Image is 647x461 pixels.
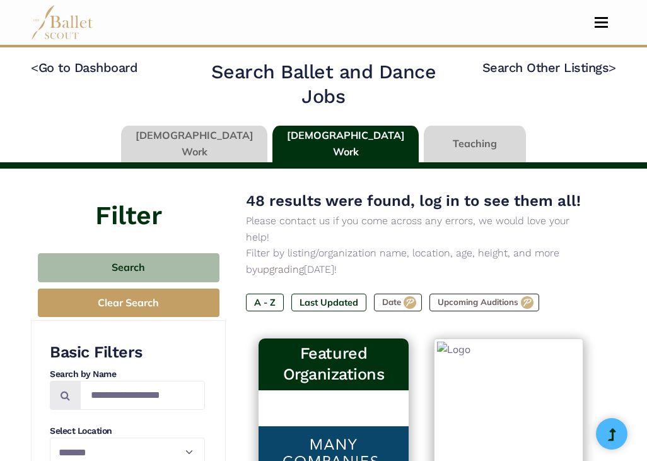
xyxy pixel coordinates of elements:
h2: Search Ballet and Dance Jobs [202,59,445,109]
input: Search by names... [80,381,205,410]
button: Toggle navigation [586,16,616,28]
li: [DEMOGRAPHIC_DATA] Work [270,126,421,162]
label: Upcoming Auditions [429,294,539,311]
code: < [31,59,38,75]
span: 48 results were found, log in to see them all! [246,192,581,210]
h3: Featured Organizations [269,344,398,385]
li: [DEMOGRAPHIC_DATA] Work [119,126,270,162]
h3: Basic Filters [50,342,205,363]
a: upgrading [257,263,304,275]
h4: Search by Name [50,368,205,381]
label: Date [374,294,422,311]
p: Please contact us if you come across any errors, we would love your help! [246,213,596,245]
label: A - Z [246,294,284,311]
button: Search [38,253,219,283]
a: Search Other Listings> [482,60,616,75]
p: Filter by listing/organization name, location, age, height, and more by [DATE]! [246,245,596,277]
code: > [609,59,616,75]
li: Teaching [421,126,528,162]
button: Clear Search [38,289,219,317]
label: Last Updated [291,294,366,311]
h4: Filter [31,169,226,234]
h4: Select Location [50,425,205,438]
a: <Go to Dashboard [31,60,137,75]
